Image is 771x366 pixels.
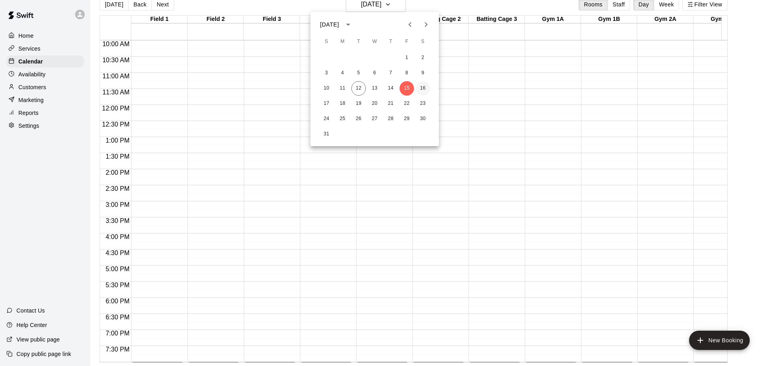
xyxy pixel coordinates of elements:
[319,127,334,141] button: 31
[383,96,398,111] button: 21
[319,96,334,111] button: 17
[319,34,334,50] span: Sunday
[383,66,398,80] button: 7
[335,81,350,96] button: 11
[351,112,366,126] button: 26
[416,96,430,111] button: 23
[402,16,418,33] button: Previous month
[341,18,355,31] button: calendar view is open, switch to year view
[367,112,382,126] button: 27
[351,96,366,111] button: 19
[319,112,334,126] button: 24
[416,66,430,80] button: 9
[400,51,414,65] button: 1
[416,51,430,65] button: 2
[367,34,382,50] span: Wednesday
[418,16,434,33] button: Next month
[400,34,414,50] span: Friday
[416,112,430,126] button: 30
[400,66,414,80] button: 8
[416,81,430,96] button: 16
[400,81,414,96] button: 15
[335,34,350,50] span: Monday
[335,96,350,111] button: 18
[335,66,350,80] button: 4
[319,66,334,80] button: 3
[383,81,398,96] button: 14
[351,34,366,50] span: Tuesday
[320,20,339,29] div: [DATE]
[335,112,350,126] button: 25
[416,34,430,50] span: Saturday
[400,112,414,126] button: 29
[367,66,382,80] button: 6
[367,96,382,111] button: 20
[351,66,366,80] button: 5
[319,81,334,96] button: 10
[383,112,398,126] button: 28
[351,81,366,96] button: 12
[383,34,398,50] span: Thursday
[367,81,382,96] button: 13
[400,96,414,111] button: 22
